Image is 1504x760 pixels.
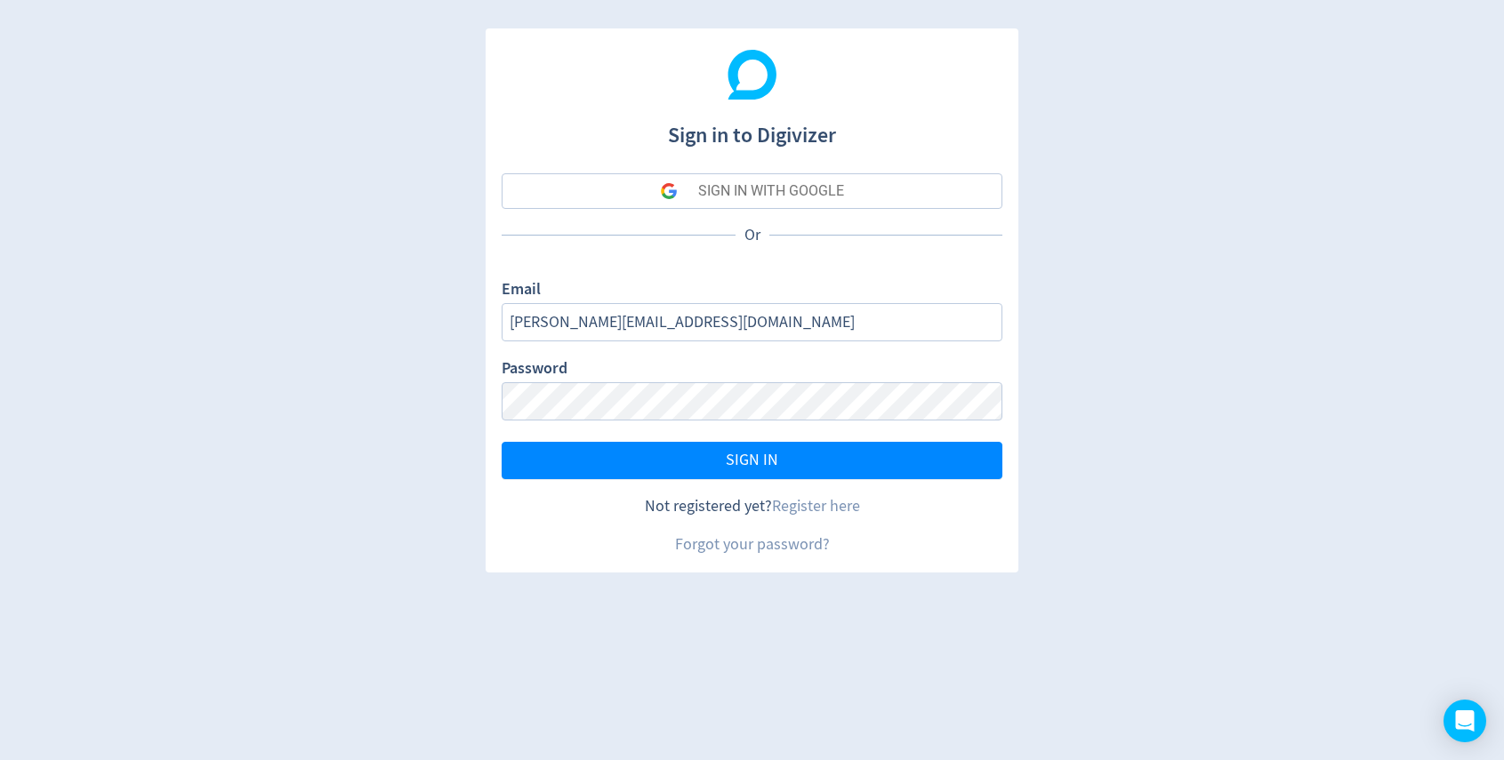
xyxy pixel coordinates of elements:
[502,495,1002,517] div: Not registered yet?
[502,278,541,303] label: Email
[1444,700,1486,742] div: Open Intercom Messenger
[502,173,1002,209] button: SIGN IN WITH GOOGLE
[698,173,844,209] div: SIGN IN WITH GOOGLE
[772,496,860,516] a: Register here
[726,452,778,468] span: SIGN IN
[502,442,1002,479] button: SIGN IN
[502,105,1002,151] h1: Sign in to Digivizer
[502,357,567,382] label: Password
[728,50,777,100] img: Digivizer Logo
[675,534,830,555] a: Forgot your password?
[736,224,769,246] p: Or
